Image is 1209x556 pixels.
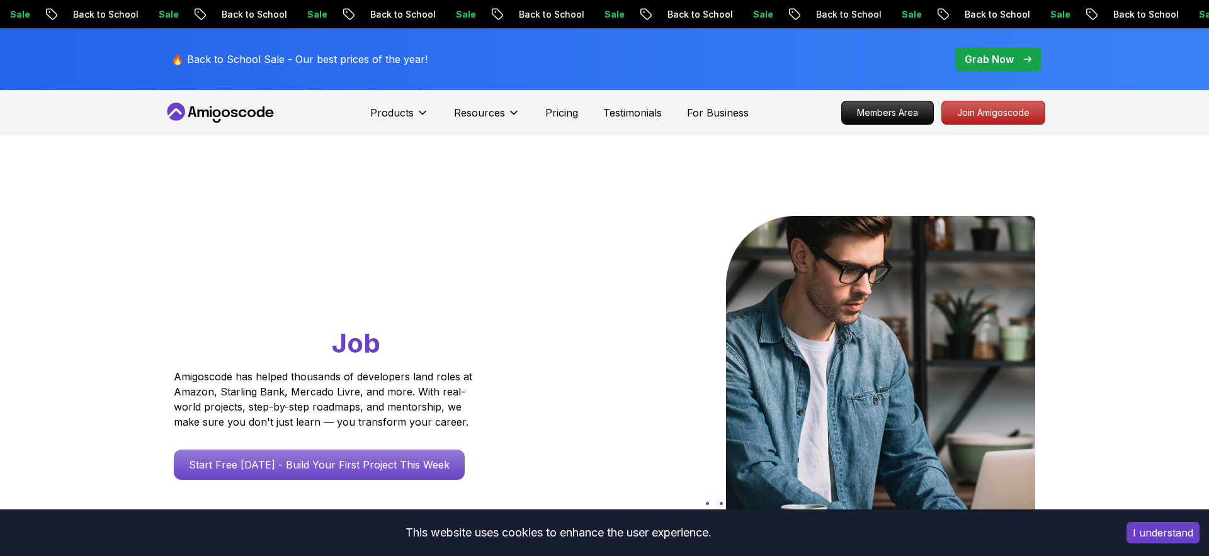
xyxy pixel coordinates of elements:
[942,101,1045,124] p: Join Amigoscode
[1094,8,1180,21] p: Back to School
[437,8,477,21] p: Sale
[500,8,586,21] p: Back to School
[140,8,180,21] p: Sale
[649,8,734,21] p: Back to School
[203,8,288,21] p: Back to School
[586,8,626,21] p: Sale
[545,105,578,120] a: Pricing
[946,8,1031,21] p: Back to School
[370,105,429,130] button: Products
[842,101,933,124] p: Members Area
[454,105,520,130] button: Resources
[883,8,923,21] p: Sale
[174,450,465,480] a: Start Free [DATE] - Build Your First Project This Week
[797,8,883,21] p: Back to School
[288,8,329,21] p: Sale
[54,8,140,21] p: Back to School
[454,105,505,120] p: Resources
[1127,522,1200,543] button: Accept cookies
[370,105,414,120] p: Products
[1031,8,1072,21] p: Sale
[174,369,476,429] p: Amigoscode has helped thousands of developers land roles at Amazon, Starling Bank, Mercado Livre,...
[603,105,662,120] a: Testimonials
[687,105,749,120] a: For Business
[174,216,521,361] h1: Go From Learning to Hired: Master Java, Spring Boot & Cloud Skills That Get You the
[965,52,1014,67] p: Grab Now
[941,101,1045,125] a: Join Amigoscode
[351,8,437,21] p: Back to School
[841,101,934,125] a: Members Area
[9,519,1108,547] div: This website uses cookies to enhance the user experience.
[734,8,775,21] p: Sale
[332,327,380,359] span: Job
[726,216,1035,540] img: hero
[171,52,428,67] p: 🔥 Back to School Sale - Our best prices of the year!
